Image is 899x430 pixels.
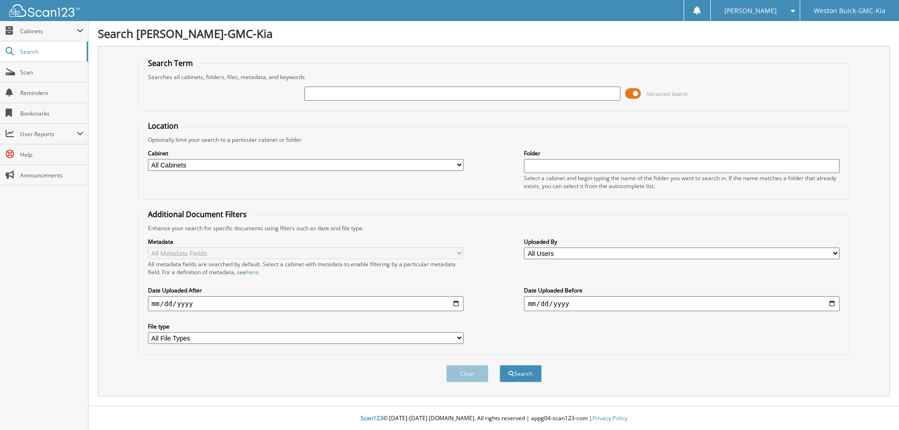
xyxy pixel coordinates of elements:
[88,407,899,430] div: © [DATE]-[DATE] [DOMAIN_NAME]. All rights reserved | appg04-scan123-com |
[143,73,845,81] div: Searches all cabinets, folders, files, metadata, and keywords
[148,260,464,276] div: All metadata fields are searched by default. Select a cabinet with metadata to enable filtering b...
[246,268,258,276] a: here
[143,209,251,219] legend: Additional Document Filters
[724,8,777,14] span: [PERSON_NAME]
[500,365,542,382] button: Search
[143,136,845,144] div: Optionally limit your search to a particular cabinet or folder
[98,26,890,41] h1: Search [PERSON_NAME]-GMC-Kia
[814,8,885,14] span: Weston Buick-GMC-Kia
[148,238,464,246] label: Metadata
[9,4,80,17] img: scan123-logo-white.svg
[524,238,840,246] label: Uploaded By
[20,89,83,97] span: Reminders
[20,109,83,117] span: Bookmarks
[592,414,627,422] a: Privacy Policy
[143,224,845,232] div: Enhance your search for specific documents using filters such as date and file type.
[148,296,464,311] input: start
[524,296,840,311] input: end
[143,121,183,131] legend: Location
[524,286,840,294] label: Date Uploaded Before
[20,68,83,76] span: Scan
[20,151,83,159] span: Help
[524,149,840,157] label: Folder
[20,171,83,179] span: Announcements
[361,414,383,422] span: Scan123
[20,130,77,138] span: User Reports
[20,48,82,56] span: Search
[143,58,198,68] legend: Search Term
[148,322,464,330] label: File type
[524,174,840,190] div: Select a cabinet and begin typing the name of the folder you want to search in. If the name match...
[446,365,488,382] button: Clear
[148,286,464,294] label: Date Uploaded After
[20,27,77,35] span: Cabinets
[646,90,688,97] span: Advanced Search
[148,149,464,157] label: Cabinet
